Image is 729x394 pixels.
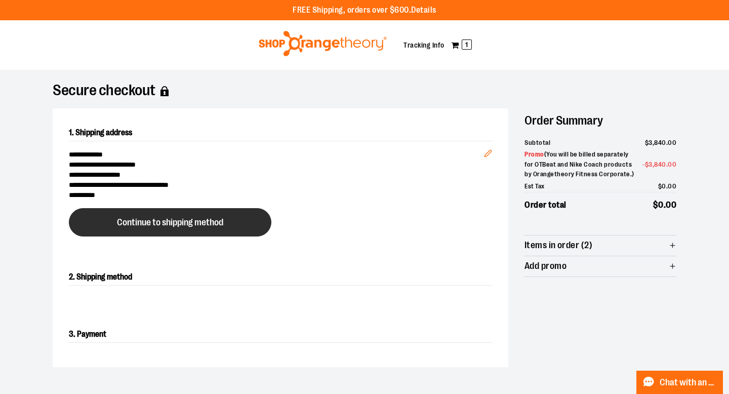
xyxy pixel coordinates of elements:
button: Items in order (2) [524,235,676,256]
span: Promo [524,150,544,158]
span: 00 [668,161,676,168]
span: Add promo [524,261,566,271]
a: Details [411,6,436,15]
button: Continue to shipping method [69,208,271,237]
span: 3 [649,161,653,168]
span: Subtotal [524,138,550,148]
h2: 3. Payment [69,326,492,343]
span: Est Tax [524,181,545,191]
span: 0 [662,182,666,190]
h2: Order Summary [524,108,676,133]
span: 840 [654,139,666,146]
button: Chat with an Expert [636,371,723,394]
span: $ [645,139,649,146]
img: Shop Orangetheory [257,31,388,56]
span: 3 [649,139,653,146]
span: , [653,161,655,168]
span: $ [658,182,662,190]
span: 00 [666,200,676,210]
span: . [666,182,668,190]
span: 0 [658,200,664,210]
span: . [666,139,668,146]
span: , [653,139,655,146]
h2: 2. Shipping method [69,269,492,286]
span: 00 [668,182,676,190]
span: 840 [654,161,666,168]
span: Continue to shipping method [117,218,223,227]
span: Chat with an Expert [660,378,717,387]
span: - [642,160,676,170]
p: FREE Shipping, orders over $600. [293,5,436,16]
span: 1 [462,40,472,50]
span: ( You will be billed separately for OTBeat and Nike Coach products by Orangetheory Fitness Corpor... [524,150,634,178]
button: Edit [476,133,500,169]
button: Add promo [524,256,676,277]
span: $ [653,200,659,210]
span: Items in order (2) [524,241,592,250]
h1: Secure checkout [53,86,676,96]
span: . [664,200,666,210]
span: . [666,161,668,168]
h2: 1. Shipping address [69,125,492,141]
span: $ [645,161,649,168]
span: 00 [668,139,676,146]
span: Order total [524,199,566,212]
a: Tracking Info [403,41,444,49]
